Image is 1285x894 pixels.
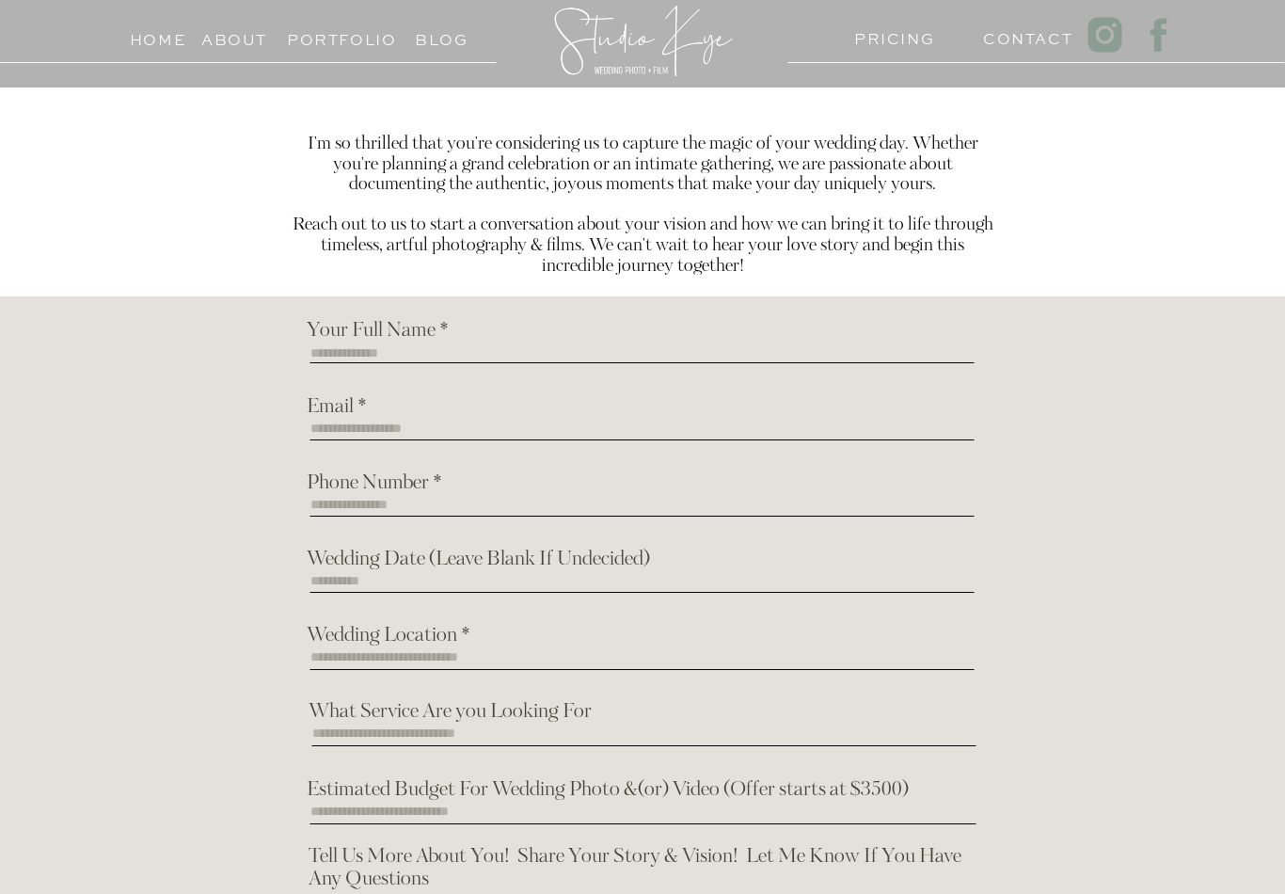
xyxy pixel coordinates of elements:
h2: Wedding Date (Leave Blank If Undecided) [307,549,716,573]
a: PRICING [854,25,927,43]
h2: What Service Are you Looking For [309,701,718,726]
h2: Email * [307,396,560,421]
a: Portfolio [287,26,373,44]
h2: Your Full Name * [307,320,560,344]
h2: I'm so thrilled that you're considering us to capture the magic of your wedding day. Whether you'... [288,136,997,296]
h2: Estimated Budget For Wedding Photo &(or) Video (Offer starts at $3500) [307,779,975,804]
a: About [201,26,267,44]
a: Blog [399,26,484,44]
a: Home [121,26,194,44]
a: Contact [983,25,1055,43]
h2: Phone Number * [307,472,560,497]
h2: Wedding Location * [307,625,716,649]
